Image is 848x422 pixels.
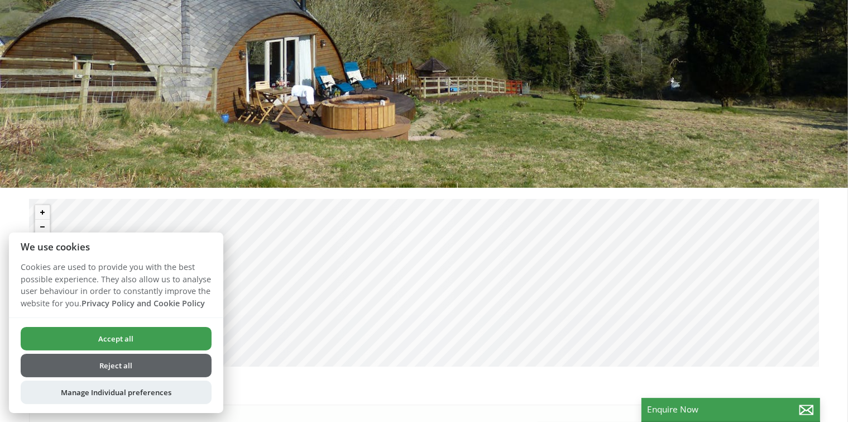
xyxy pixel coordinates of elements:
[82,298,205,309] a: Privacy Policy and Cookie Policy
[21,327,212,350] button: Accept all
[35,220,50,234] button: Zoom out
[9,241,223,252] h2: We use cookies
[647,404,815,415] p: Enquire Now
[21,354,212,377] button: Reject all
[29,378,543,396] h1: Our Properties
[9,261,223,317] p: Cookies are used to provide you with the best possible experience. They also allow us to analyse ...
[21,381,212,404] button: Manage Individual preferences
[35,205,50,220] button: Zoom in
[29,199,819,367] canvas: Map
